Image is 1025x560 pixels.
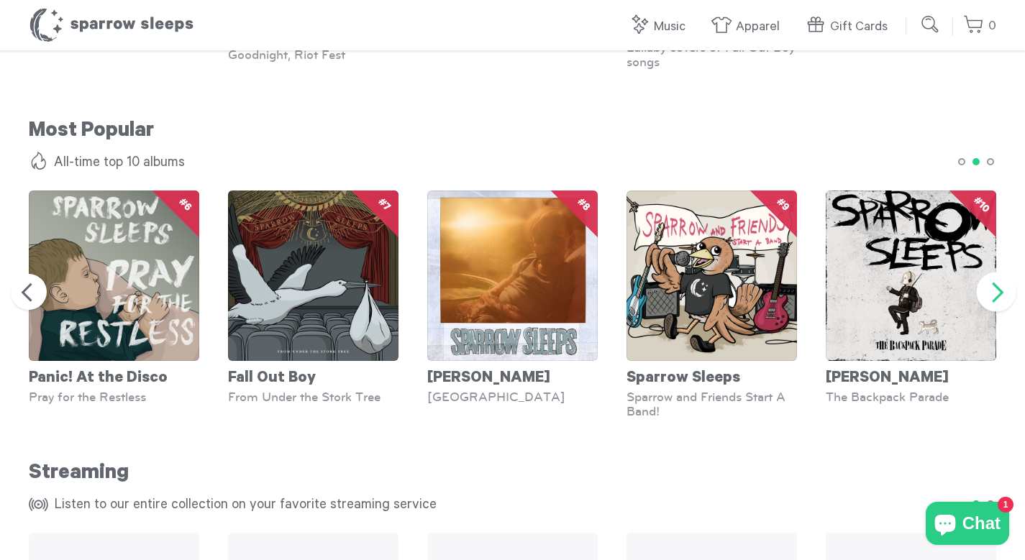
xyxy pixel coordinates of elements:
div: From Under the Stork Tree [228,390,398,404]
div: Pray for the Restless [29,390,199,404]
div: Panic! At the Disco [29,361,199,390]
input: Submit [916,10,945,39]
a: Gift Cards [805,12,895,42]
img: SS-KiddiePoolAvenue-Cover-1600x1600_grande.png [427,191,598,361]
h4: Listen to our entire collection on your favorite streaming service [29,495,996,517]
a: Sparrow Sleeps Sparrow and Friends Start A Band! [627,191,797,418]
img: MyChemicalRomance-TheBackpackParade-Cover-SparrowSleeps_grande.png [826,191,996,361]
a: [PERSON_NAME] The Backpack Parade [826,191,996,404]
div: [PERSON_NAME] [427,361,598,390]
div: [GEOGRAPHIC_DATA] [427,390,598,404]
button: 1 of 3 [953,153,967,167]
button: 2 of 3 [967,153,982,167]
a: Fall Out Boy From Under the Stork Tree [228,191,398,404]
button: Previous [11,274,47,310]
a: 0 [963,11,996,42]
h1: Sparrow Sleeps [29,7,194,43]
img: SparrowAndFriends-StartABand-Cover_grande.png [627,191,797,361]
button: 2 of 2 [982,495,996,510]
div: The Backpack Parade [826,390,996,404]
a: Panic! At the Disco Pray for the Restless [29,191,199,404]
button: Next [977,272,1016,312]
img: SparrowSleeps-PrayfortheRestless-cover_grande.png [29,191,199,361]
h2: Streaming [29,462,996,488]
h2: Most Popular [29,119,996,146]
img: SparrowSleeps-FallOutBoy-FromUndertheStorkTree-Cover1600x1600_grande.png [228,191,398,361]
div: [PERSON_NAME] [826,361,996,390]
h4: All-time top 10 albums [29,153,996,175]
inbox-online-store-chat: Shopify online store chat [921,502,1013,548]
button: 1 of 2 [967,495,982,510]
button: 3 of 3 [982,153,996,167]
div: Sparrow and Friends Start A Band! [627,390,797,418]
div: Fall Out Boy [228,361,398,390]
a: Music [629,12,693,42]
a: Apparel [711,12,787,42]
a: [PERSON_NAME] [GEOGRAPHIC_DATA] [427,191,598,404]
div: Sparrow Sleeps [627,361,797,390]
div: Goodnight, Riot Fest [228,47,398,62]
